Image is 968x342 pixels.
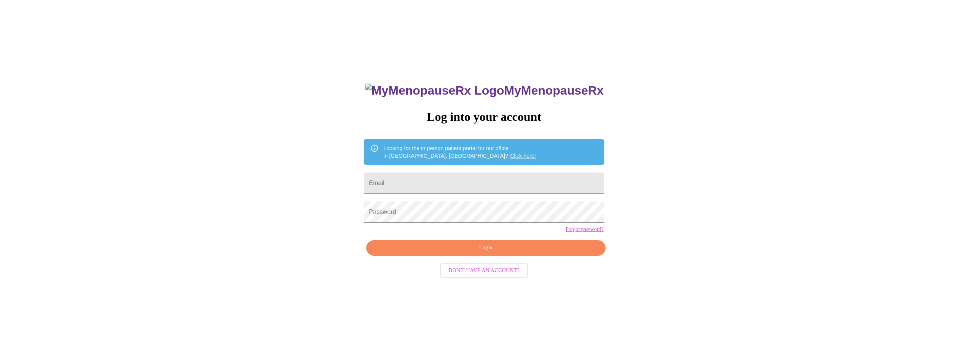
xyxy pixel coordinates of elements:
[365,84,604,98] h3: MyMenopauseRx
[366,240,605,256] button: Login
[383,141,536,163] div: Looking for the in person patient portal for our office in [GEOGRAPHIC_DATA], [GEOGRAPHIC_DATA]?
[440,263,528,278] button: Don't have an account?
[375,243,596,253] span: Login
[438,266,530,273] a: Don't have an account?
[365,84,504,98] img: MyMenopauseRx Logo
[510,153,536,159] a: Click here!
[448,266,520,275] span: Don't have an account?
[566,226,604,233] a: Forgot password?
[364,110,603,124] h3: Log into your account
